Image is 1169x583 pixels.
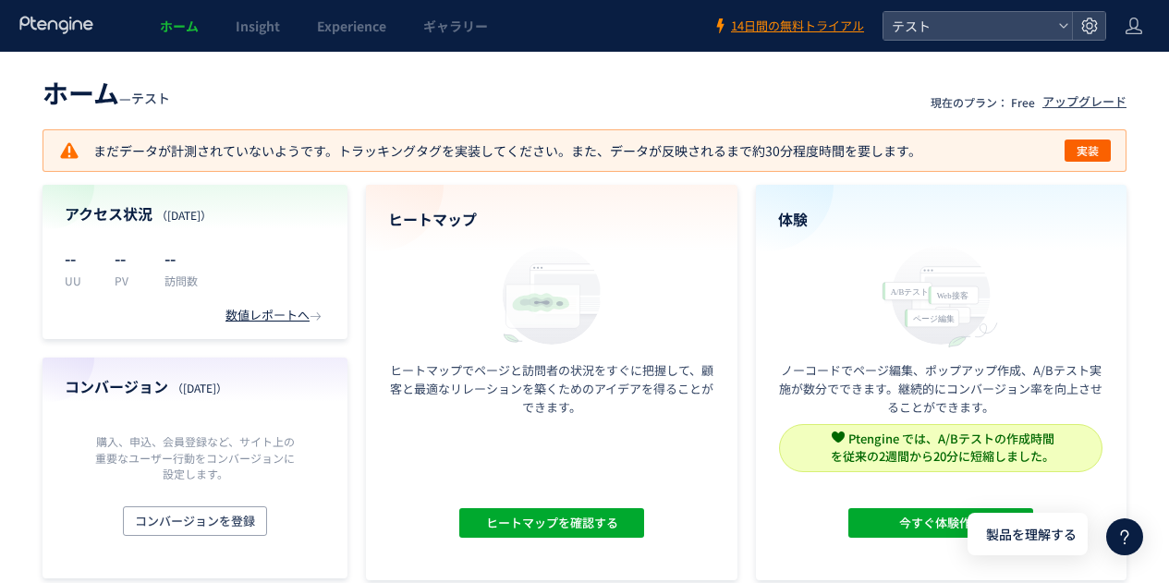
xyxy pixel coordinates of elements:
[160,17,199,35] span: ホーム
[43,74,170,111] div: —
[485,508,617,538] span: ヒートマップを確認する
[423,17,488,35] span: ギャラリー
[1065,140,1111,162] button: 実装
[131,89,170,107] span: テスト
[172,380,227,395] span: （[DATE]）
[837,433,850,446] img: svg+xml,%3c
[317,17,386,35] span: Experience
[236,17,280,35] span: Insight
[459,508,644,538] button: ヒートマップを確認する
[115,273,142,288] p: PV
[65,203,325,225] h4: アクセス状況
[156,207,212,223] span: （[DATE]）
[1077,140,1099,162] span: 実装
[931,94,1035,110] p: 現在のプラン： Free
[65,376,325,397] h4: コンバージョン
[388,209,715,230] h4: ヒートマップ
[848,508,1033,538] button: 今すぐ体験作成
[225,307,325,324] div: 数値レポートへ
[58,140,921,162] p: まだデータが計測されていないようです。トラッキングタグを実装してください。また、データが反映されるまで約30分程度時間を要します。
[65,243,92,273] p: --
[873,241,1008,349] img: home_experience_onbo_jp-C5-EgdA0.svg
[164,273,198,288] p: 訪問数
[65,273,92,288] p: UU
[115,243,142,273] p: --
[778,209,1105,230] h4: 体験
[1042,93,1126,111] div: アップグレード
[886,12,1051,40] span: テスト
[854,432,1049,468] span: Ptengineでは既に18,000以上の体験 が作成されています。
[778,361,1105,417] p: ノーコードでページ編集、ポップアップ作成、A/Bテスト実施が数分でできます。継続的にコンバージョン率を向上させることができます。
[43,74,119,111] span: ホーム
[91,433,299,480] p: 購入、申込、会員登録など、サイト上の重要なユーザー行動をコンバージョンに設定します。
[899,508,983,538] span: 今すぐ体験作成
[164,243,198,273] p: --
[135,506,255,536] span: コンバージョンを登録
[123,506,267,536] button: コンバージョンを登録
[388,361,715,417] p: ヒートマップでページと訪問者の状況をすぐに把握して、顧客と最適なリレーションを築くためのアイデアを得ることができます。
[712,18,864,35] a: 14日間の無料トライアル
[731,18,864,35] span: 14日間の無料トライアル
[986,525,1077,544] span: 製品を理解する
